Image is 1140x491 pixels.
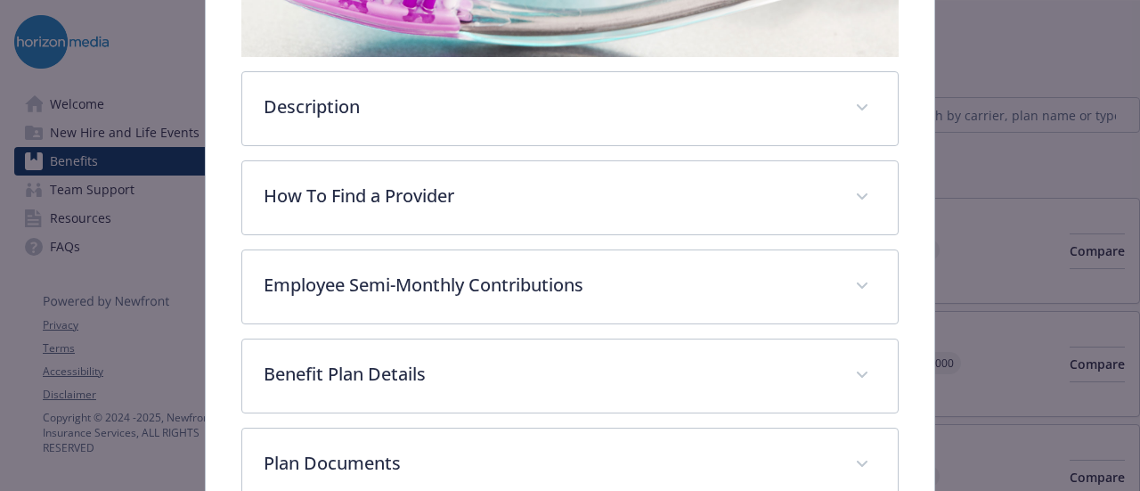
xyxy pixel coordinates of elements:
[264,361,833,388] p: Benefit Plan Details
[264,272,833,299] p: Employee Semi-Monthly Contributions
[242,250,897,323] div: Employee Semi-Monthly Contributions
[264,450,833,477] p: Plan Documents
[242,161,897,234] div: How To Find a Provider
[264,183,833,209] p: How To Find a Provider
[242,340,897,413] div: Benefit Plan Details
[264,94,833,120] p: Description
[242,72,897,145] div: Description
